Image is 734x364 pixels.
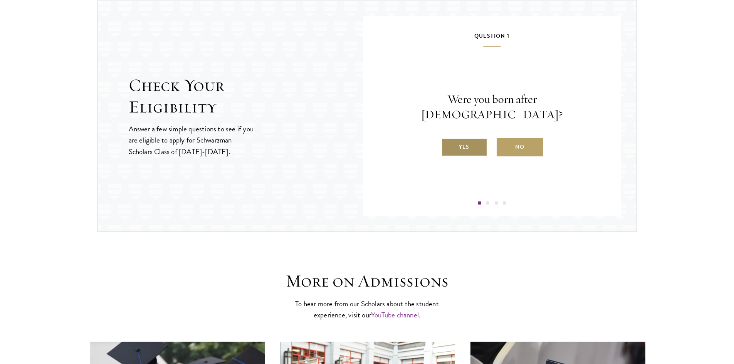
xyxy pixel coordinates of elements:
h3: More on Admissions [248,270,487,292]
h5: Question 1 [386,31,598,47]
label: Yes [441,138,487,156]
p: Answer a few simple questions to see if you are eligible to apply for Schwarzman Scholars Class o... [129,123,255,157]
a: YouTube channel [371,309,419,320]
p: Were you born after [DEMOGRAPHIC_DATA]? [386,92,598,122]
label: No [497,138,543,156]
p: To hear more from our Scholars about the student experience, visit our . [292,298,442,320]
h2: Check Your Eligibility [129,75,363,118]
